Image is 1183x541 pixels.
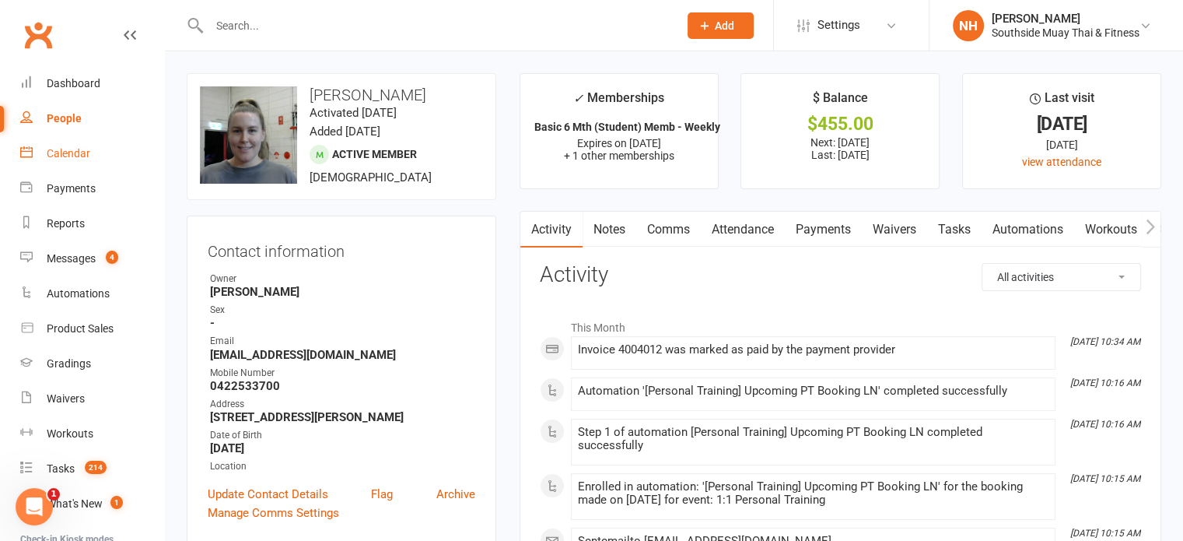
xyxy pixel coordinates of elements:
div: Workouts [47,427,93,440]
div: Waivers [47,392,85,405]
div: Email [210,334,475,349]
a: Activity [520,212,583,248]
a: Payments [785,212,862,248]
a: Dashboard [20,66,164,101]
span: Add [715,19,734,32]
strong: [DATE] [210,441,475,455]
i: [DATE] 10:34 AM [1070,336,1140,347]
a: Product Sales [20,311,164,346]
a: Flag [371,485,393,504]
div: Memberships [573,88,664,117]
time: Added [DATE] [310,125,380,139]
span: Active member [332,148,417,160]
time: Activated [DATE] [310,106,397,120]
h3: Contact information [208,237,475,260]
div: Product Sales [47,322,114,335]
div: Dashboard [47,77,100,90]
div: Reports [47,217,85,230]
a: What's New1 [20,487,164,522]
div: Gradings [47,357,91,370]
li: This Month [540,311,1141,336]
strong: Basic 6 Mth (Student) Memb - Weekly [534,121,720,133]
strong: [PERSON_NAME] [210,285,475,299]
span: [DEMOGRAPHIC_DATA] [310,170,432,184]
i: ✓ [573,91,583,106]
strong: - [210,316,475,330]
a: Automations [20,276,164,311]
i: [DATE] 10:15 AM [1070,473,1140,484]
strong: 0422533700 [210,379,475,393]
input: Search... [205,15,667,37]
strong: [STREET_ADDRESS][PERSON_NAME] [210,410,475,424]
a: Manage Comms Settings [208,504,339,522]
a: Tasks 214 [20,451,164,487]
h3: [PERSON_NAME] [200,86,483,104]
span: Expires on [DATE] [577,137,661,149]
span: + 1 other memberships [564,149,674,162]
div: Location [210,459,475,474]
div: $455.00 [755,116,925,132]
button: Add [688,12,754,39]
a: Payments [20,171,164,206]
div: Invoice 4004012 was marked as paid by the payment provider [578,343,1048,357]
div: People [47,112,82,125]
a: Reports [20,206,164,241]
span: 1 [47,488,60,501]
a: Gradings [20,346,164,381]
iframe: Intercom live chat [16,488,53,525]
span: 214 [85,461,107,474]
div: Tasks [47,462,75,475]
div: Date of Birth [210,428,475,443]
div: Enrolled in automation: '[Personal Training] Upcoming PT Booking LN' for the booking made on [DAT... [578,480,1048,507]
span: 1 [110,496,123,509]
h3: Activity [540,263,1141,287]
div: Step 1 of automation [Personal Training] Upcoming PT Booking LN completed successfully [578,426,1048,452]
div: Messages [47,252,96,265]
div: Mobile Number [210,366,475,381]
div: Automation '[Personal Training] Upcoming PT Booking LN' completed successfully [578,385,1048,398]
a: Attendance [701,212,785,248]
i: [DATE] 10:15 AM [1070,528,1140,539]
p: Next: [DATE] Last: [DATE] [755,136,925,161]
a: Waivers [20,381,164,416]
div: Payments [47,182,96,195]
div: $ Balance [813,88,868,116]
i: [DATE] 10:16 AM [1070,378,1140,388]
a: Workouts [20,416,164,451]
a: Notes [583,212,636,248]
img: image1662021775.png [200,86,297,184]
span: Settings [817,8,860,43]
a: Comms [636,212,701,248]
a: People [20,101,164,136]
div: Owner [210,272,475,286]
span: 4 [106,251,118,264]
div: What's New [47,497,103,510]
i: [DATE] 10:16 AM [1070,419,1140,430]
a: Messages 4 [20,241,164,276]
a: Calendar [20,136,164,171]
a: Update Contact Details [208,485,328,504]
div: Sex [210,303,475,318]
div: Address [210,397,475,412]
a: Clubworx [19,16,58,54]
div: Calendar [47,147,90,160]
div: Automations [47,287,110,300]
a: Archive [436,485,475,504]
strong: [EMAIL_ADDRESS][DOMAIN_NAME] [210,348,475,362]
